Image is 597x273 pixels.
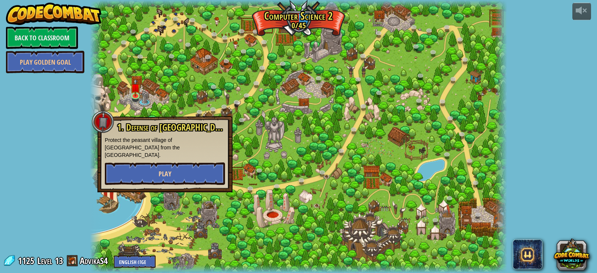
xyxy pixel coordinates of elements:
p: Protect the peasant village of [GEOGRAPHIC_DATA] from the [GEOGRAPHIC_DATA]. [105,136,225,159]
button: Play [105,162,225,185]
a: AdvikaS4 [80,255,110,267]
a: Play Golden Goal [6,51,84,73]
span: 1. Defense of [GEOGRAPHIC_DATA] [117,121,231,134]
button: Adjust volume [572,3,591,20]
a: Back to Classroom [6,27,78,49]
span: Level [37,255,52,267]
img: CodeCombat - Learn how to code by playing a game [6,3,101,25]
span: 13 [55,255,63,267]
span: Play [159,169,171,179]
img: level-banner-unstarted.png [130,79,141,97]
span: 1125 [18,255,37,267]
